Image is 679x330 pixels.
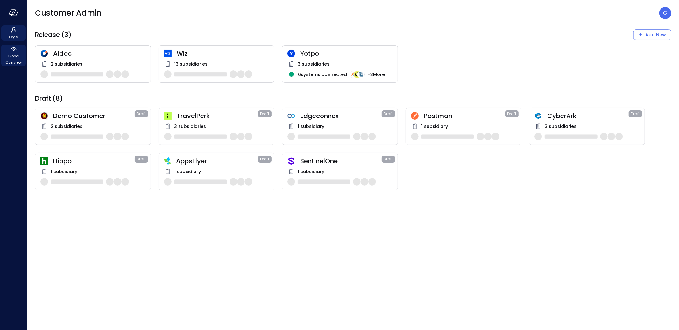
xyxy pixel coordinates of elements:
span: Demo Customer [53,112,135,120]
span: AppsFlyer [176,157,258,165]
span: Draft [507,111,517,117]
button: Add New [633,29,671,40]
div: Global Overview [1,45,26,66]
span: 1 subsidiary [298,123,324,130]
span: Postman [424,112,505,120]
span: Global Overview [4,53,23,66]
span: 13 subsidiaries [174,60,208,67]
img: cfcvbyzhwvtbhao628kj [164,50,172,57]
p: G [663,9,668,17]
span: Orgs [9,34,18,40]
div: Orgs [1,25,26,41]
img: hddnet8eoxqedtuhlo6i [40,50,48,57]
span: TravelPerk [177,112,258,120]
span: 1 subsidiary [51,168,77,175]
img: euz2wel6fvrjeyhjwgr9 [164,112,172,120]
span: Customer Admin [35,8,102,18]
span: Edgeconnex [300,112,382,120]
img: integration-logo [350,71,357,78]
img: ynjrjpaiymlkbkxtflmu [40,157,48,165]
span: + 3 More [367,71,385,78]
span: SentinelOne [300,157,382,165]
img: a5he5ildahzqx8n3jb8t [534,112,542,120]
span: Draft [260,111,270,117]
span: 1 subsidiary [421,123,448,130]
span: Wiz [177,49,269,58]
span: Yotpo [300,49,393,58]
span: Draft (8) [35,94,63,102]
span: Draft [260,156,270,162]
span: Draft [137,111,146,117]
img: integration-logo [357,71,365,78]
img: scnakozdowacoarmaydw [40,112,48,120]
span: 1 subsidiary [174,168,201,175]
span: 1 subsidiary [298,168,324,175]
img: t2hojgg0dluj8wcjhofe [411,112,419,120]
span: CyberArk [547,112,629,120]
span: Draft [631,111,640,117]
span: 3 subsidiaries [174,123,206,130]
div: Add New [645,31,666,39]
img: integration-logo [353,71,361,78]
span: 6 systems connected [298,71,347,78]
span: 3 subsidiaries [545,123,576,130]
span: 3 subsidiaries [298,60,329,67]
img: gkfkl11jtdpupy4uruhy [287,112,295,120]
span: 2 subsidiaries [51,60,82,67]
img: rosehlgmm5jjurozkspi [287,50,295,57]
span: Aidoc [53,49,145,58]
span: Draft [384,111,393,117]
div: Guy [659,7,671,19]
span: Draft [137,156,146,162]
img: oujisyhxiqy1h0xilnqx [287,157,295,165]
div: Add New Organization [633,29,671,40]
span: 2 subsidiaries [51,123,82,130]
img: zbmm8o9awxf8yv3ehdzf [164,157,171,165]
span: Hippo [53,157,135,165]
span: Draft [384,156,393,162]
span: Release (3) [35,31,72,39]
